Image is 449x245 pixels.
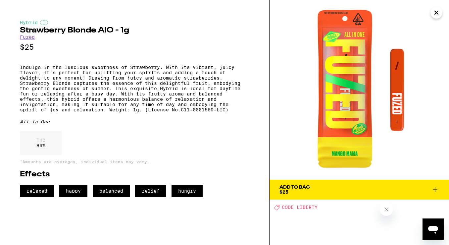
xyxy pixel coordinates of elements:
span: relaxed [20,185,54,197]
p: Indulge in the luscious sweetness of Strawberry. With its vibrant, juicy flavor, it’s perfect for... [20,65,249,112]
img: hybridColor.svg [40,20,48,25]
div: Hybrid [20,20,249,25]
span: $25 [279,189,288,195]
div: Add To Bag [279,185,310,190]
h2: Effects [20,170,249,178]
p: $25 [20,43,249,51]
div: All-In-One [20,119,249,124]
h2: Strawberry Blonde AIO - 1g [20,27,249,34]
span: balanced [93,185,130,197]
div: 86 % [20,131,62,155]
p: *Amounts are averages, individual items may vary. [20,159,249,164]
span: relief [135,185,166,197]
span: hungry [172,185,203,197]
span: happy [59,185,87,197]
iframe: Button to launch messaging window [423,218,444,240]
span: CODE LIBERTY [282,205,318,210]
a: Fuzed [20,34,35,40]
p: THC [36,138,45,143]
button: Close [430,7,442,19]
span: Hi. Need any help? [4,5,48,10]
iframe: Close message [380,203,393,216]
button: Add To Bag$25 [270,180,449,200]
